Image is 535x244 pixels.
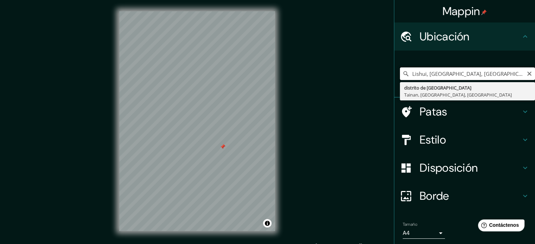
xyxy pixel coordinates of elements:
[420,189,449,203] font: Borde
[400,67,535,80] input: Elige tu ciudad o zona
[420,132,446,147] font: Estilo
[420,160,478,175] font: Disposición
[472,217,527,236] iframe: Lanzador de widgets de ayuda
[527,70,532,77] button: Claro
[403,229,410,237] font: A4
[394,182,535,210] div: Borde
[394,126,535,154] div: Estilo
[420,104,447,119] font: Patas
[394,154,535,182] div: Disposición
[394,98,535,126] div: Patas
[403,227,445,239] div: A4
[481,9,487,15] img: pin-icon.png
[404,85,471,91] font: distrito de [GEOGRAPHIC_DATA]
[119,11,275,231] canvas: Mapa
[394,22,535,51] div: Ubicación
[420,29,470,44] font: Ubicación
[403,222,417,227] font: Tamaño
[404,92,512,98] font: Tainan, [GEOGRAPHIC_DATA], [GEOGRAPHIC_DATA]
[263,219,272,227] button: Activar o desactivar atribución
[442,4,480,19] font: Mappin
